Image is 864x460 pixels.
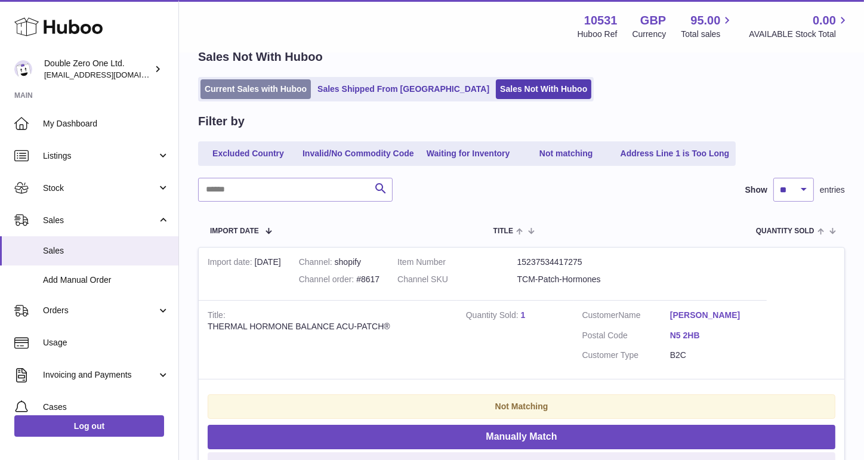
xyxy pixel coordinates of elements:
[421,144,516,163] a: Waiting for Inventory
[496,79,591,99] a: Sales Not With Huboo
[43,215,157,226] span: Sales
[210,227,259,235] span: Import date
[43,150,157,162] span: Listings
[208,321,448,332] div: THERMAL HORMONE BALANCE ACU-PATCH®
[749,29,850,40] span: AVAILABLE Stock Total
[578,29,618,40] div: Huboo Ref
[43,369,157,381] span: Invoicing and Payments
[313,79,493,99] a: Sales Shipped From [GEOGRAPHIC_DATA]
[14,415,164,437] a: Log out
[200,144,296,163] a: Excluded Country
[749,13,850,40] a: 0.00 AVAILABLE Stock Total
[493,227,513,235] span: Title
[14,60,32,78] img: hello@001skincare.com
[199,248,290,300] td: [DATE]
[397,274,517,285] dt: Channel SKU
[208,425,835,449] button: Manually Match
[298,144,418,163] a: Invalid/No Commodity Code
[43,274,169,286] span: Add Manual Order
[681,13,734,40] a: 95.00 Total sales
[640,13,666,29] strong: GBP
[299,274,357,287] strong: Channel order
[681,29,734,40] span: Total sales
[200,79,311,99] a: Current Sales with Huboo
[466,310,521,323] strong: Quantity Sold
[582,310,619,320] span: Customer
[208,310,226,323] strong: Title
[43,245,169,257] span: Sales
[517,257,637,268] dd: 15237534417275
[397,257,517,268] dt: Item Number
[495,402,548,411] strong: Not Matching
[299,257,335,270] strong: Channel
[519,144,614,163] a: Not matching
[43,337,169,348] span: Usage
[670,310,758,321] a: [PERSON_NAME]
[521,310,526,320] a: 1
[745,184,767,196] label: Show
[299,257,379,268] div: shopify
[670,350,758,361] dd: B2C
[299,274,379,285] div: #8617
[582,330,670,344] dt: Postal Code
[44,70,175,79] span: [EMAIL_ADDRESS][DOMAIN_NAME]
[813,13,836,29] span: 0.00
[43,118,169,129] span: My Dashboard
[43,305,157,316] span: Orders
[582,310,670,324] dt: Name
[584,13,618,29] strong: 10531
[632,29,666,40] div: Currency
[517,274,637,285] dd: TCM-Patch-Hormones
[198,49,323,65] h2: Sales Not With Huboo
[820,184,845,196] span: entries
[756,227,814,235] span: Quantity Sold
[690,13,720,29] span: 95.00
[582,350,670,361] dt: Customer Type
[44,58,152,81] div: Double Zero One Ltd.
[670,330,758,341] a: N5 2HB
[43,183,157,194] span: Stock
[616,144,734,163] a: Address Line 1 is Too Long
[43,402,169,413] span: Cases
[208,257,255,270] strong: Import date
[198,113,245,129] h2: Filter by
